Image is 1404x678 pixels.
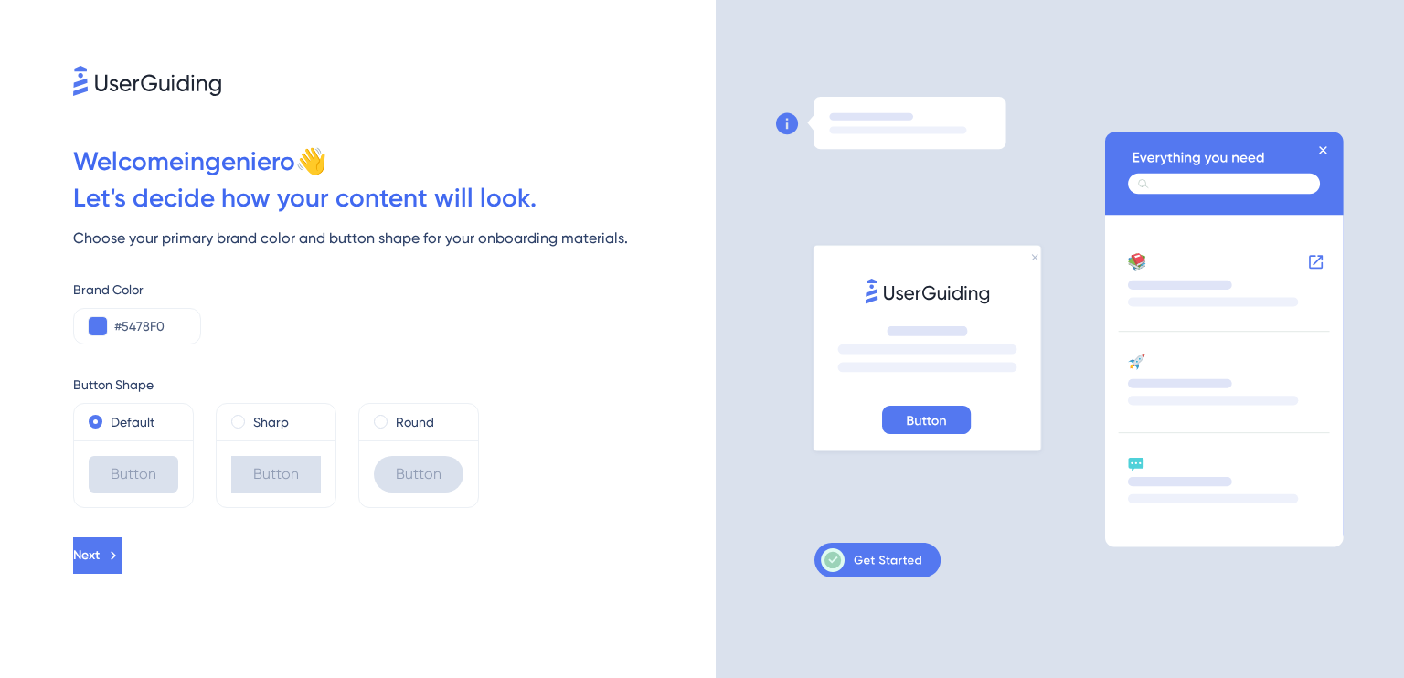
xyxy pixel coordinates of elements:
[253,411,289,433] label: Sharp
[73,537,122,574] button: Next
[374,456,463,493] div: Button
[73,545,100,567] span: Next
[73,180,716,217] div: Let ' s decide how your content will look.
[111,411,154,433] label: Default
[73,374,716,396] div: Button Shape
[396,411,434,433] label: Round
[73,279,716,301] div: Brand Color
[73,143,716,180] div: Welcome ingeniero 👋
[231,456,321,493] div: Button
[73,228,716,249] div: Choose your primary brand color and button shape for your onboarding materials.
[89,456,178,493] div: Button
